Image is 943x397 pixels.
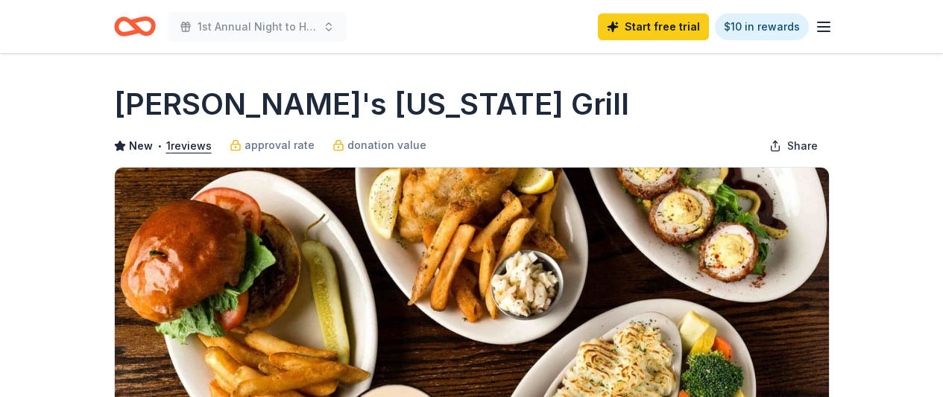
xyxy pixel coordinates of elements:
h1: [PERSON_NAME]'s [US_STATE] Grill [114,83,629,125]
a: Home [114,9,156,44]
a: Start free trial [598,13,709,40]
span: • [157,140,162,152]
span: New [129,137,153,155]
span: donation value [347,136,426,154]
a: donation value [332,136,426,154]
a: approval rate [230,136,315,154]
button: 1st Annual Night to Honor Gala [168,12,347,42]
span: approval rate [245,136,315,154]
span: Share [787,137,818,155]
a: $10 in rewards [715,13,809,40]
button: 1reviews [166,137,212,155]
span: 1st Annual Night to Honor Gala [198,18,317,36]
button: Share [757,131,830,161]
